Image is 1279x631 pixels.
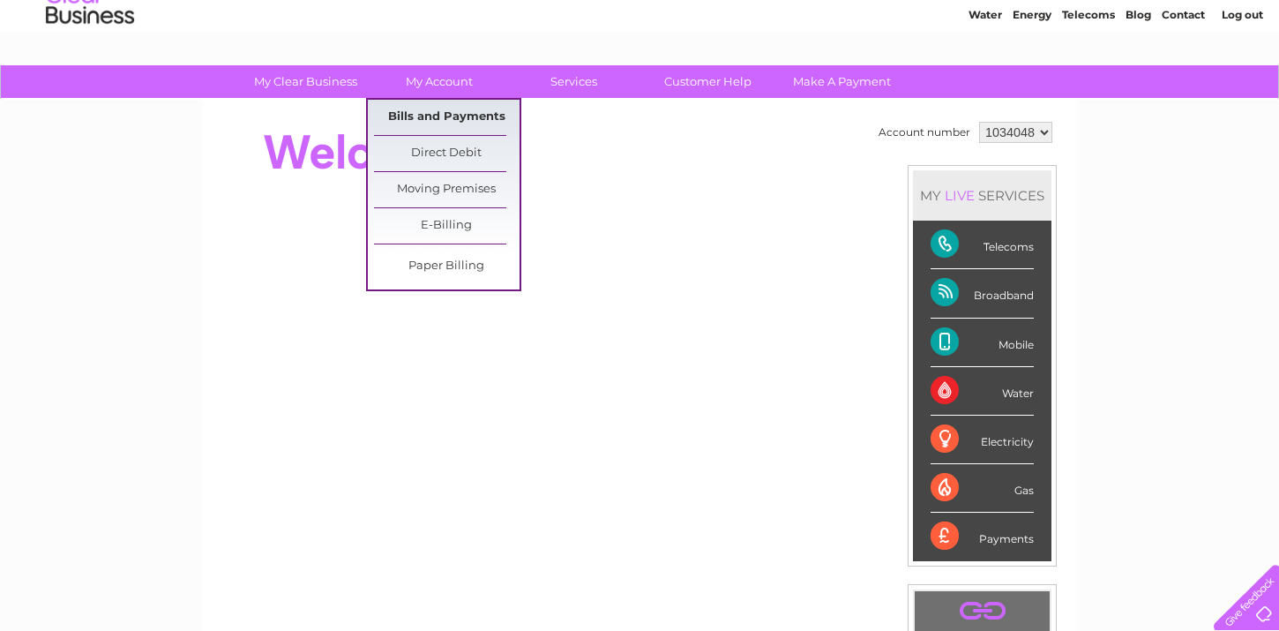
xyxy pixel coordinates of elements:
a: Energy [1013,75,1051,88]
td: Account number [874,117,975,147]
a: Make A Payment [769,65,915,98]
div: Broadband [931,269,1034,318]
div: Water [931,367,1034,416]
a: Moving Premises [374,172,520,207]
div: Gas [931,464,1034,513]
a: Water [969,75,1002,88]
div: Mobile [931,319,1034,367]
a: Log out [1222,75,1263,88]
a: Customer Help [635,65,781,98]
div: LIVE [941,187,978,204]
img: logo.png [45,46,135,100]
a: . [919,596,1045,627]
div: Telecoms [931,221,1034,269]
div: MY SERVICES [913,170,1051,221]
a: My Account [367,65,512,98]
a: Contact [1162,75,1205,88]
a: Direct Debit [374,136,520,171]
a: Services [501,65,647,98]
div: Clear Business is a trading name of Verastar Limited (registered in [GEOGRAPHIC_DATA] No. 3667643... [224,10,1058,86]
a: Paper Billing [374,249,520,284]
div: Electricity [931,416,1034,464]
a: Blog [1126,75,1151,88]
a: Bills and Payments [374,100,520,135]
a: My Clear Business [233,65,378,98]
a: 0333 014 3131 [946,9,1068,31]
a: Telecoms [1062,75,1115,88]
a: E-Billing [374,208,520,244]
div: Payments [931,513,1034,560]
